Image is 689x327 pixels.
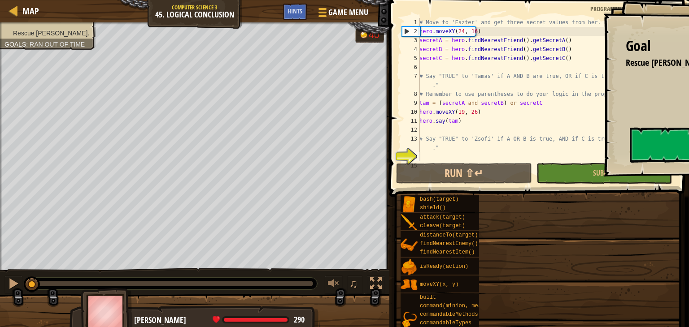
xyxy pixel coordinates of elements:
[401,214,418,231] img: portrait.png
[402,45,420,54] div: 4
[4,29,89,38] li: Rescue Lukacs.
[402,54,420,63] div: 5
[294,314,305,325] span: 290
[420,311,478,318] span: commandableMethods
[402,99,420,108] div: 9
[402,72,420,90] div: 7
[420,214,465,220] span: attack(target)
[26,41,30,48] span: :
[401,258,418,275] img: portrait.png
[420,320,471,326] span: commandableTypes
[593,168,615,178] span: Submit
[402,125,420,134] div: 12
[402,90,420,99] div: 8
[420,249,475,255] span: findNearestItem()
[402,161,420,170] div: 15
[420,303,533,309] span: command(minion, method, arg1, arg2)
[420,196,458,202] span: bash(target)
[402,36,420,45] div: 3
[420,263,468,270] span: isReady(action)
[4,41,26,48] span: Goals
[328,7,368,18] span: Game Menu
[420,232,478,238] span: distanceTo(target)
[402,152,420,161] div: 14
[347,275,362,294] button: ♫
[213,316,305,324] div: health: 290 / 290
[420,281,458,288] span: moveXY(x, y)
[402,108,420,116] div: 10
[325,275,343,294] button: Adjust volume
[4,275,22,294] button: Ctrl + P: Pause
[18,5,39,17] a: Map
[420,223,465,229] span: cleave(target)
[420,205,446,211] span: shield()
[402,116,420,125] div: 11
[369,30,379,40] div: 40
[536,163,672,184] button: Submit
[420,241,478,247] span: findNearestEnemy()
[22,5,39,17] span: Map
[134,314,311,326] div: [PERSON_NAME]
[401,196,418,213] img: portrait.png
[288,7,302,15] span: Hints
[30,41,85,48] span: Ran out of time
[396,163,532,184] button: Run ⇧↵
[355,28,384,43] div: Team 'humans' has 40 gold.
[311,4,374,25] button: Game Menu
[402,18,420,27] div: 1
[401,237,418,254] img: portrait.png
[13,30,89,37] span: Rescue [PERSON_NAME].
[590,4,657,13] span: Programming language
[402,27,420,36] div: 2
[402,134,420,152] div: 13
[401,276,418,293] img: portrait.png
[402,63,420,72] div: 6
[420,294,436,301] span: built
[367,275,385,294] button: Toggle fullscreen
[349,277,358,290] span: ♫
